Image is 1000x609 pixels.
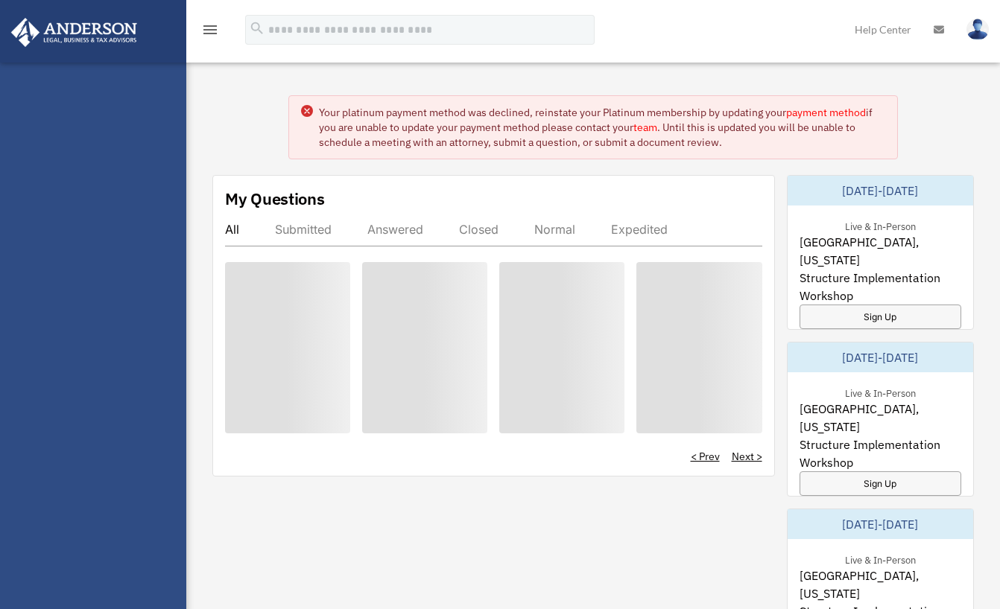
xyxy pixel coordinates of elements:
[225,222,239,237] div: All
[800,269,962,304] span: Structure Implementation Workshop
[800,567,962,602] span: [GEOGRAPHIC_DATA], [US_STATE]
[319,105,885,150] div: Your platinum payment method was declined, reinstate your Platinum membership by updating your if...
[275,222,332,237] div: Submitted
[786,106,866,119] a: payment method
[732,449,762,464] a: Next >
[800,400,962,436] span: [GEOGRAPHIC_DATA], [US_STATE]
[534,222,575,237] div: Normal
[201,26,219,39] a: menu
[788,176,974,205] div: [DATE]-[DATE]
[833,551,928,567] div: Live & In-Person
[611,222,668,237] div: Expedited
[833,384,928,400] div: Live & In-Person
[800,471,962,496] a: Sign Up
[800,304,962,329] a: Sign Up
[367,222,423,237] div: Answered
[201,21,219,39] i: menu
[633,121,657,134] a: team
[966,19,989,40] img: User Pic
[249,20,265,36] i: search
[800,233,962,269] span: [GEOGRAPHIC_DATA], [US_STATE]
[459,222,499,237] div: Closed
[833,217,928,233] div: Live & In-Person
[225,188,325,210] div: My Questions
[788,342,974,372] div: [DATE]-[DATE]
[788,509,974,539] div: [DATE]-[DATE]
[800,436,962,471] span: Structure Implementation Workshop
[691,449,720,464] a: < Prev
[7,18,142,47] img: Anderson Advisors Platinum Portal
